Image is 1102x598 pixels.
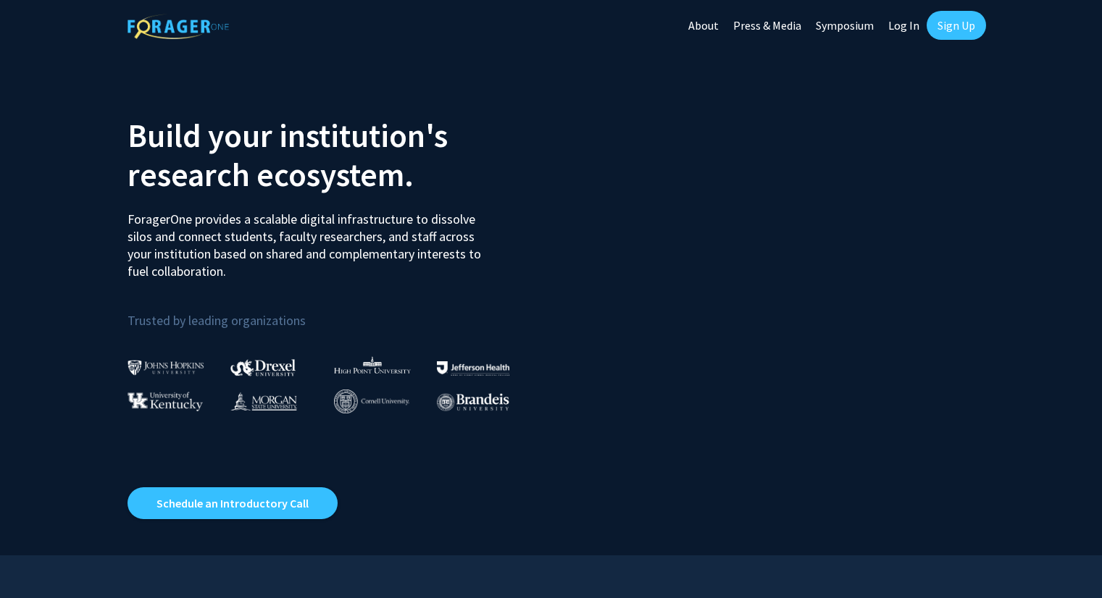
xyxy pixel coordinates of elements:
img: Johns Hopkins University [128,360,204,375]
a: Opens in a new tab [128,487,338,519]
img: Morgan State University [230,392,297,410]
h2: Build your institution's research ecosystem. [128,116,540,194]
img: Cornell University [334,389,409,413]
img: Brandeis University [437,393,509,411]
img: University of Kentucky [128,392,203,411]
img: High Point University [334,356,411,374]
p: ForagerOne provides a scalable digital infrastructure to dissolve silos and connect students, fac... [128,200,491,280]
a: Sign Up [927,11,986,40]
img: Thomas Jefferson University [437,361,509,375]
img: Drexel University [230,359,296,376]
img: ForagerOne Logo [128,14,229,39]
p: Trusted by leading organizations [128,292,540,332]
